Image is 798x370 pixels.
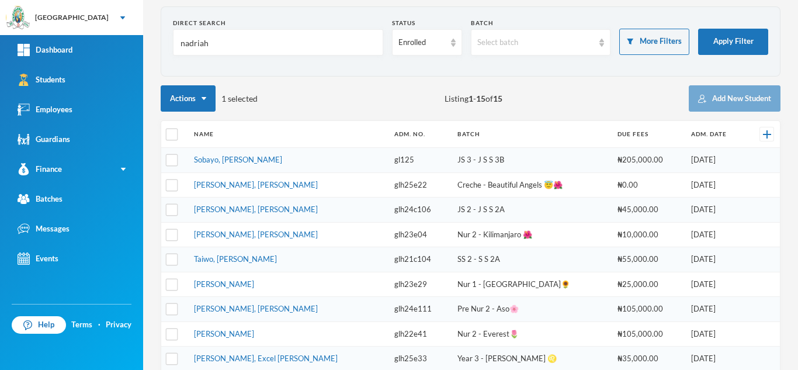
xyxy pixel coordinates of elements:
a: [PERSON_NAME] [194,279,254,289]
b: 1 [469,94,473,103]
td: JS 2 - J S S 2A [452,198,612,223]
td: [DATE] [685,222,746,247]
div: Select batch [477,37,594,49]
td: ₦0.00 [612,172,685,198]
a: [PERSON_NAME], [PERSON_NAME] [194,180,318,189]
td: [DATE] [685,148,746,173]
td: Nur 1 - [GEOGRAPHIC_DATA]🌻 [452,272,612,297]
div: Finance [18,163,62,175]
td: glh23e04 [388,222,452,247]
div: Guardians [18,133,70,146]
td: ₦45,000.00 [612,198,685,223]
td: glh25e22 [388,172,452,198]
td: [DATE] [685,172,746,198]
a: [PERSON_NAME] [194,329,254,338]
b: 15 [493,94,502,103]
td: gl125 [388,148,452,173]
div: Enrolled [398,37,445,49]
td: glh24e111 [388,297,452,322]
td: [DATE] [685,247,746,272]
button: Apply Filter [698,29,768,55]
button: Add New Student [689,85,780,112]
td: ₦105,000.00 [612,297,685,322]
div: Events [18,253,58,265]
a: Help [12,316,66,334]
td: JS 3 - J S S 3B [452,148,612,173]
a: Sobayo, [PERSON_NAME] [194,155,282,164]
img: logo [6,6,30,30]
td: [DATE] [685,321,746,347]
th: Adm. Date [685,121,746,148]
img: + [763,130,771,139]
a: [PERSON_NAME], [PERSON_NAME] [194,304,318,313]
div: Batches [18,193,63,205]
td: SS 2 - S S 2A [452,247,612,272]
div: Direct Search [173,19,383,27]
div: 1 selected [161,85,258,112]
td: [DATE] [685,272,746,297]
a: [PERSON_NAME], [PERSON_NAME] [194,205,318,214]
td: ₦25,000.00 [612,272,685,297]
a: Privacy [106,319,131,331]
td: glh21c104 [388,247,452,272]
td: Pre Nur 2 - Aso🌸 [452,297,612,322]
b: 15 [476,94,485,103]
td: ₦10,000.00 [612,222,685,247]
a: Terms [71,319,92,331]
a: [PERSON_NAME], Excel [PERSON_NAME] [194,354,338,363]
div: · [98,319,100,331]
div: [GEOGRAPHIC_DATA] [35,12,109,23]
th: Adm. No. [388,121,452,148]
a: [PERSON_NAME], [PERSON_NAME] [194,230,318,239]
td: ₦105,000.00 [612,321,685,347]
td: glh24c106 [388,198,452,223]
td: Nur 2 - Kilimanjaro 🌺 [452,222,612,247]
th: Name [188,121,388,148]
div: Students [18,74,65,86]
a: Taiwo, [PERSON_NAME] [194,254,277,264]
td: [DATE] [685,198,746,223]
td: ₦55,000.00 [612,247,685,272]
div: Status [392,19,462,27]
div: Employees [18,103,72,116]
td: glh22e41 [388,321,452,347]
div: Messages [18,223,70,235]
input: Name, Admin No, Phone number, Email Address [179,30,377,56]
th: Due Fees [612,121,685,148]
td: Creche - Beautiful Angels 😇🌺 [452,172,612,198]
span: Listing - of [445,92,502,105]
td: glh23e29 [388,272,452,297]
div: Batch [471,19,611,27]
td: Nur 2 - Everest🌷 [452,321,612,347]
button: Actions [161,85,216,112]
th: Batch [452,121,612,148]
button: More Filters [619,29,689,55]
td: [DATE] [685,297,746,322]
td: ₦205,000.00 [612,148,685,173]
div: Dashboard [18,44,72,56]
